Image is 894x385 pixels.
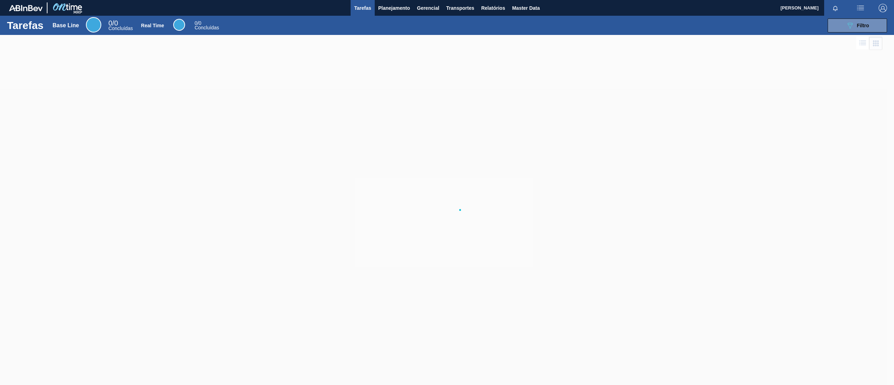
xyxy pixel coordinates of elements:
button: Notificações [824,3,847,13]
span: Planejamento [378,4,410,12]
span: 0 [108,19,112,27]
span: Master Data [512,4,540,12]
img: Logout [879,4,887,12]
img: TNhmsLtSVTkK8tSr43FrP2fwEKptu5GPRR3wAAAABJRU5ErkJggg== [9,5,43,11]
h1: Tarefas [7,21,44,29]
span: Tarefas [354,4,371,12]
div: Base Line [53,22,79,29]
span: / 0 [108,19,118,27]
div: Real Time [173,19,185,31]
span: 0 [195,20,197,26]
span: Gerencial [417,4,439,12]
div: Real Time [141,23,164,28]
button: Filtro [828,19,887,32]
span: Relatórios [481,4,505,12]
span: / 0 [195,20,201,26]
img: userActions [856,4,865,12]
span: Concluídas [108,26,133,31]
span: Transportes [446,4,474,12]
div: Base Line [108,20,133,31]
span: Concluídas [195,25,219,30]
div: Real Time [195,21,219,30]
span: Filtro [857,23,869,28]
div: Base Line [86,17,101,32]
